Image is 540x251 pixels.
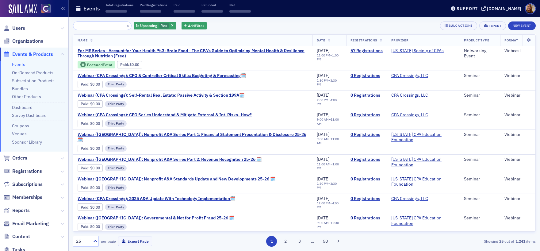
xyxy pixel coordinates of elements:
a: Webinar (CPA Crossings): 2025 A&A Update With Technology Implementation🗓️ [78,196,235,202]
div: Showing out of items [386,238,536,244]
time: 12:00 PM [317,201,330,205]
a: Events & Products [3,51,53,58]
a: 0 Registrations [350,215,383,221]
span: Webinar (CA): Governmental & Not for Profit Fraud 25-26 🗓 [78,215,234,221]
time: 1:00 PM [317,162,339,170]
a: Subscriptions [3,181,43,188]
span: $0.00 [90,205,100,210]
time: 1:30 PM [317,78,328,83]
a: Paid [81,224,88,229]
div: Seminar [464,93,496,98]
h1: Events [83,5,100,12]
div: Webcast [504,48,531,54]
label: per page [101,238,116,244]
a: Registrations [3,168,42,175]
a: Webinar ([GEOGRAPHIC_DATA]): Governmental & Not for Profit Fraud 25-26 🗓 [78,215,234,221]
div: Paid: 0 - $0 [78,164,103,172]
span: $0.00 [90,224,100,229]
span: Webinar (CA): Nonprofit A&A Standards Update and New Developments 25-26 🗓 [78,176,275,182]
div: Third Party [105,165,127,171]
a: 0 Registrations [350,176,383,182]
a: Orders [3,155,27,161]
div: Paid: 0 - $0 [78,184,103,191]
a: View Homepage [37,4,51,14]
a: Bundles [12,86,28,91]
span: ‌ [229,10,251,13]
a: [US_STATE] CPA Education Foundation [391,132,455,143]
span: Yes [161,23,167,28]
span: Webinar (CA): Nonprofit A&A Series Part 2: Revenue Recognition 25-26 🗓 [78,157,262,162]
span: Events & Products [12,51,53,58]
div: Featured Event [87,63,112,67]
div: Third Party [105,224,127,230]
a: Users [3,25,25,32]
a: Memberships [3,194,42,201]
span: Webinar (CA): Nonprofit A&A Series Part 1: Financial Statement Presentation & Disclosure 25-26 🗓 [78,132,308,143]
strong: 25 [498,238,504,244]
button: 1 [266,236,277,247]
a: 0 Registrations [350,196,383,202]
div: – [317,137,342,145]
div: Webinar [504,112,531,118]
button: Export Page [118,237,152,246]
span: [DATE] [317,48,329,53]
span: $0.00 [90,166,100,170]
div: – [317,182,342,190]
span: $0.00 [90,185,100,190]
span: [DATE] [317,215,329,221]
time: 1:00 PM [317,53,339,61]
a: Reports [3,207,30,214]
time: 9:00 AM [317,117,329,122]
div: Webinar [504,93,531,98]
div: – [317,79,342,87]
div: Yes [134,22,176,30]
a: Webinar (CPA Crossings): Self-Rental Real Estate: Passive Activity & Section 199A🗓️ [78,93,244,98]
span: : [81,102,90,106]
span: Format [504,38,518,42]
span: Profile [525,3,536,14]
a: Webinar ([GEOGRAPHIC_DATA]): Nonprofit A&A Series Part 1: Financial Statement Presentation & Disc... [78,132,308,143]
div: – [317,201,342,209]
a: CPA Crossings, LLC [391,93,428,98]
span: Name [78,38,87,42]
a: Webinar ([GEOGRAPHIC_DATA]): Nonprofit A&A Standards Update and New Developments 25-26 🗓 [78,176,275,182]
img: SailAMX [9,4,37,14]
a: Content [3,233,30,240]
button: [DOMAIN_NAME] [481,6,523,11]
span: : [81,166,90,170]
div: Webinar [504,215,531,221]
div: Networking Event [464,48,496,59]
span: $0.00 [90,146,100,151]
a: Paid [81,102,88,106]
span: Memberships [12,194,42,201]
time: 3:30 PM [317,181,337,190]
div: Paid: 0 - $0 [78,223,103,230]
span: : [81,185,90,190]
span: [DATE] [317,176,329,182]
button: Export [479,21,506,30]
div: Export [489,24,501,28]
div: Paid: 59 - $0 [117,61,142,68]
time: 11:00 AM [317,117,339,125]
span: Webinar (CPA Crossings): CFO & Controller Critical Skills: Budgeting & Forecasting🗓️ [78,73,246,79]
a: 0 Registrations [350,132,383,137]
a: For ME Series - Account for Your Health Pt.3: Brain Food - The CPA’s Guide to Optimizing Mental H... [78,48,308,59]
span: [DATE] [317,112,329,118]
p: Total Registrations [105,3,133,7]
span: CPA Crossings, LLC [391,73,430,79]
div: – [317,118,342,125]
a: Webinar (CPA Crossings): CFO Series Understand & Mitigate External & Int. Risks- How? [78,112,252,118]
p: Net [229,3,251,7]
span: Organizations [12,38,43,44]
a: New Event [508,22,536,28]
p: Paid Registrations [140,3,167,7]
button: 2 [280,236,291,247]
time: 1:30 PM [317,181,328,186]
a: [US_STATE] CPA Education Foundation [391,215,455,226]
div: Seminar [464,132,496,137]
a: Paid [81,185,88,190]
a: Venues [12,131,27,137]
time: 3:30 PM [317,78,337,87]
span: Is Upcoming [136,23,157,28]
